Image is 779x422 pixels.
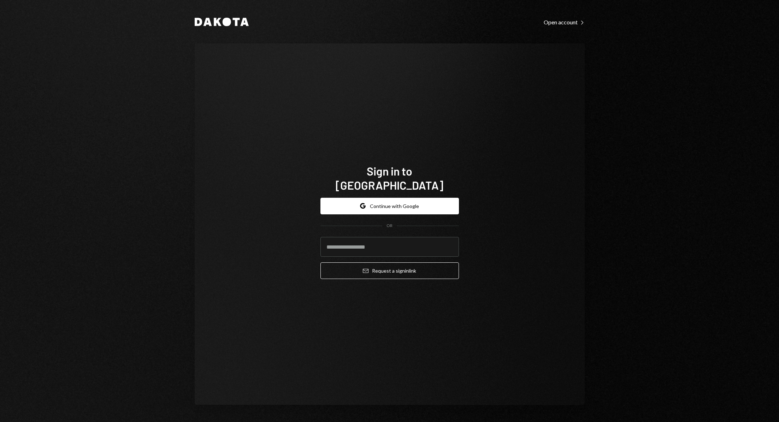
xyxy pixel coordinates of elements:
button: Continue with Google [320,198,459,214]
button: Request a signinlink [320,262,459,279]
h1: Sign in to [GEOGRAPHIC_DATA] [320,164,459,192]
a: Open account [544,18,585,26]
div: Open account [544,19,585,26]
div: OR [386,223,393,229]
